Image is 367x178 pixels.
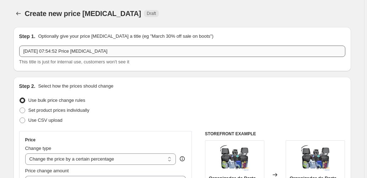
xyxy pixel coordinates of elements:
[38,83,113,90] p: Select how the prices should change
[25,10,141,17] span: Create new price [MEDICAL_DATA]
[25,146,52,151] span: Change type
[28,98,85,103] span: Use bulk price change rules
[205,131,345,137] h6: STOREFRONT EXAMPLE
[301,144,330,173] img: organizador-de-porta-malas-para-automoveis-trydink-innovagoods-603_80x.webp
[25,137,36,143] h3: Price
[25,168,69,173] span: Price change amount
[19,46,345,57] input: 30% off holiday sale
[19,59,129,64] span: This title is just for internal use, customers won't see it
[28,117,63,123] span: Use CSV upload
[28,108,90,113] span: Set product prices individually
[19,83,36,90] h2: Step 2.
[220,144,249,173] img: organizador-de-porta-malas-para-automoveis-trydink-innovagoods-603_80x.webp
[179,155,186,162] div: help
[19,33,36,40] h2: Step 1.
[147,11,156,16] span: Draft
[38,33,213,40] p: Optionally give your price [MEDICAL_DATA] a title (eg "March 30% off sale on boots")
[14,9,23,19] button: Price change jobs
